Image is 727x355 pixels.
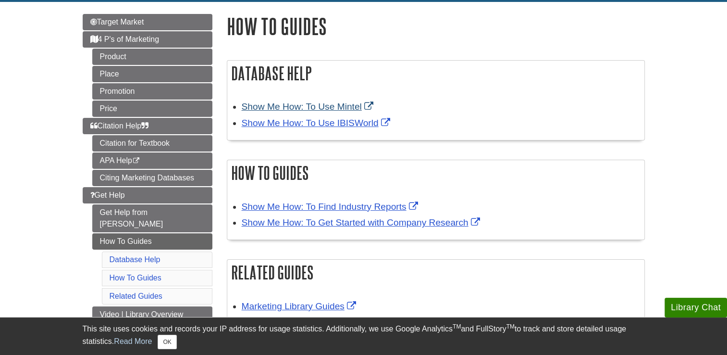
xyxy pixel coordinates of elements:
[90,191,125,199] span: Get Help
[242,202,420,212] a: Link opens in new window
[92,170,212,186] a: Citing Marketing Databases
[83,14,212,30] a: Target Market
[227,160,644,186] h2: How To Guides
[506,323,515,330] sup: TM
[83,323,645,349] div: This site uses cookies and records your IP address for usage statistics. Additionally, we use Goo...
[242,101,376,112] a: Link opens in new window
[227,61,644,86] h2: Database Help
[132,158,140,164] i: This link opens in a new window
[92,66,212,82] a: Place
[110,274,161,282] a: How To Guides
[90,35,160,43] span: 4 P's of Marketing
[83,31,212,48] a: 4 P's of Marketing
[242,217,482,228] a: Link opens in new window
[665,298,727,317] button: Library Chat
[92,204,212,232] a: Get Help from [PERSON_NAME]
[227,14,645,38] h1: How To Guides
[92,101,212,117] a: Price
[92,233,212,250] a: How To Guides
[242,301,358,311] a: Link opens in new window
[110,292,162,300] a: Related Guides
[90,122,149,130] span: Citation Help
[92,83,212,100] a: Promotion
[83,187,212,203] a: Get Help
[92,306,212,323] a: Video | Library Overview
[227,260,644,285] h2: Related Guides
[110,255,160,264] a: Database Help
[92,135,212,152] a: Citation for Textbook
[92,152,212,169] a: APA Help
[92,49,212,65] a: Product
[158,335,176,349] button: Close
[83,118,212,134] a: Citation Help
[90,18,144,26] span: Target Market
[453,323,461,330] sup: TM
[83,14,212,323] div: Guide Page Menu
[114,337,152,345] a: Read More
[242,118,393,128] a: Link opens in new window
